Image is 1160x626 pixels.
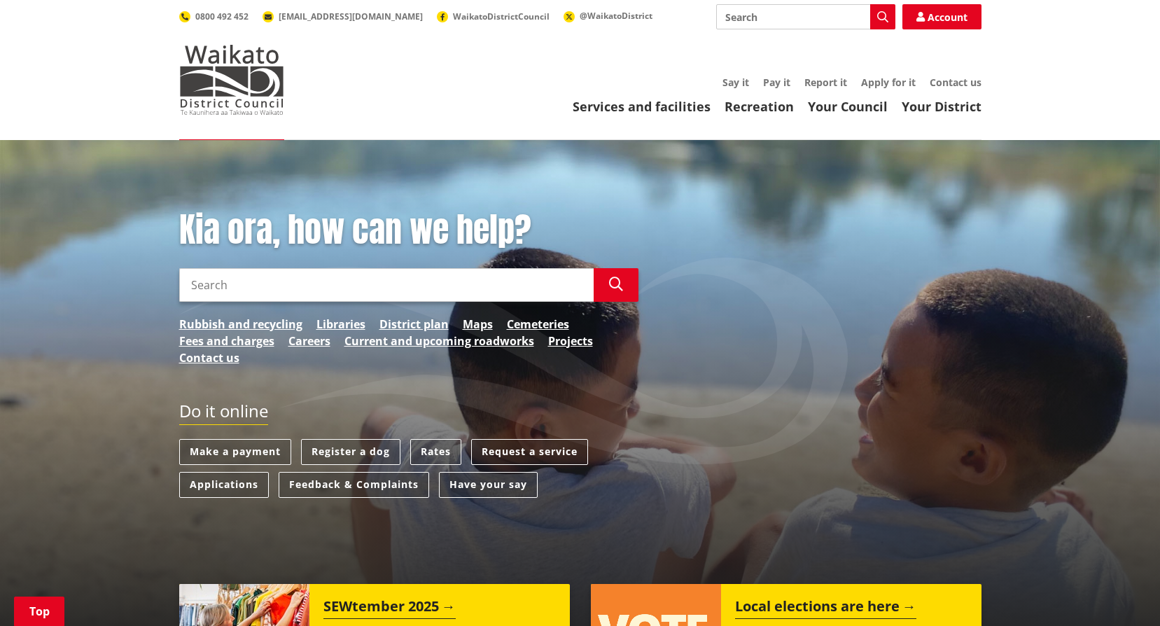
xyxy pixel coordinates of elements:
a: Services and facilities [573,98,711,115]
a: Rubbish and recycling [179,316,302,333]
a: Report it [804,76,847,89]
a: Careers [288,333,330,349]
a: Make a payment [179,439,291,465]
a: Rates [410,439,461,465]
a: Request a service [471,439,588,465]
a: Maps [463,316,493,333]
img: Waikato District Council - Te Kaunihera aa Takiwaa o Waikato [179,45,284,115]
a: Recreation [725,98,794,115]
a: Projects [548,333,593,349]
a: Pay it [763,76,790,89]
h2: Local elections are here [735,598,916,619]
a: Fees and charges [179,333,274,349]
a: Register a dog [301,439,400,465]
a: Current and upcoming roadworks [344,333,534,349]
a: Apply for it [861,76,916,89]
a: Libraries [316,316,365,333]
a: Applications [179,472,269,498]
span: WaikatoDistrictCouncil [453,11,550,22]
a: Cemeteries [507,316,569,333]
a: WaikatoDistrictCouncil [437,11,550,22]
a: Account [902,4,981,29]
iframe: Messenger Launcher [1096,567,1146,618]
a: Your District [902,98,981,115]
h1: Kia ora, how can we help? [179,210,638,251]
a: Top [14,597,64,626]
span: 0800 492 452 [195,11,249,22]
h2: Do it online [179,401,268,426]
input: Search input [179,268,594,302]
a: District plan [379,316,449,333]
span: @WaikatoDistrict [580,10,652,22]
input: Search input [716,4,895,29]
a: Contact us [179,349,239,366]
span: [EMAIL_ADDRESS][DOMAIN_NAME] [279,11,423,22]
a: Have your say [439,472,538,498]
a: Feedback & Complaints [279,472,429,498]
h2: SEWtember 2025 [323,598,456,619]
a: [EMAIL_ADDRESS][DOMAIN_NAME] [263,11,423,22]
a: Say it [722,76,749,89]
a: Contact us [930,76,981,89]
a: @WaikatoDistrict [564,10,652,22]
a: Your Council [808,98,888,115]
a: 0800 492 452 [179,11,249,22]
